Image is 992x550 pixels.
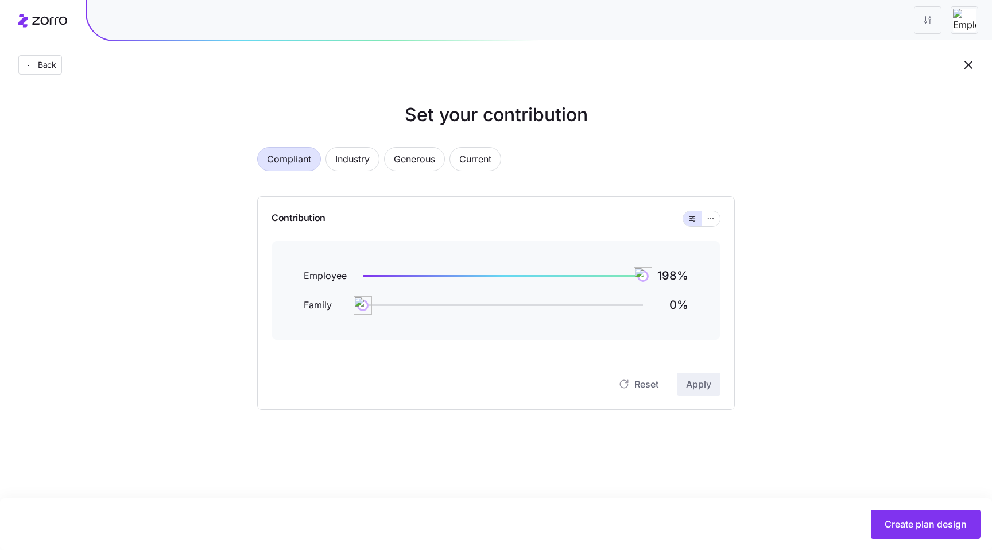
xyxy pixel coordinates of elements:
img: ai-icon.png [634,267,652,285]
span: Back [33,59,56,71]
span: Current [459,148,491,171]
button: Generous [384,147,445,171]
span: Contribution [272,211,325,227]
span: Compliant [267,148,311,171]
button: Compliant [257,147,321,171]
button: Back [18,55,62,75]
button: Industry [325,147,379,171]
span: Apply [686,377,711,391]
button: Create plan design [871,510,981,539]
span: Reset [634,377,658,391]
h2: 198 % [656,268,688,284]
h1: Set your contribution [211,101,781,129]
span: Create plan design [885,517,967,531]
button: Apply [677,373,720,396]
img: Employer logo [953,9,976,32]
button: Current [449,147,501,171]
h2: 0 % [656,297,688,313]
span: Generous [394,148,435,171]
span: Employee [304,269,350,283]
img: ai-icon.png [354,296,372,315]
button: Reset [609,373,668,396]
span: Industry [335,148,370,171]
span: Family [304,298,350,312]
